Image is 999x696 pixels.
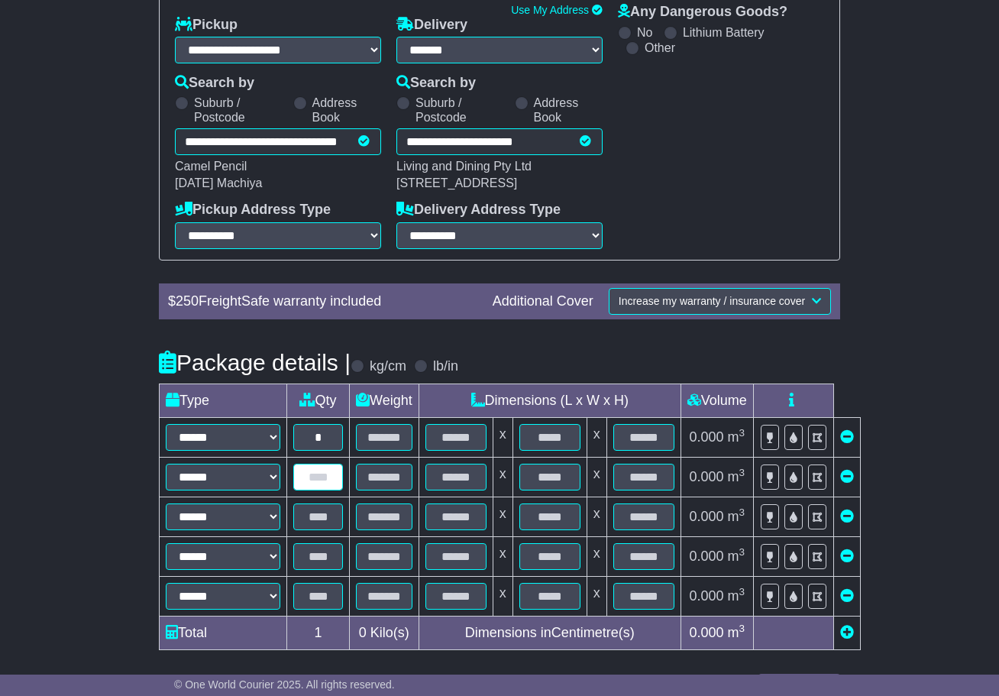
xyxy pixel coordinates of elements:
span: m [728,509,745,524]
td: x [493,497,512,536]
span: [STREET_ADDRESS] [396,176,517,189]
sup: 3 [739,586,745,597]
td: Kilo(s) [350,616,419,649]
sup: 3 [739,467,745,478]
label: Address Book [534,95,603,125]
span: 0 [359,625,367,640]
label: Address Book [312,95,381,125]
span: [DATE] Machiya [175,176,262,189]
td: Weight [350,384,419,417]
a: Remove this item [840,429,854,445]
td: Dimensions (L x W x H) [419,384,681,417]
button: Increase my warranty / insurance cover [609,288,831,315]
td: x [493,457,512,497]
td: Volume [681,384,753,417]
sup: 3 [739,427,745,439]
sup: 3 [739,623,745,634]
a: Use My Address [511,4,589,16]
label: Any Dangerous Goods? [618,4,787,21]
td: Type [160,384,287,417]
span: 0.000 [689,469,723,484]
div: Additional Cover [485,293,601,310]
sup: 3 [739,546,745,558]
td: x [587,536,606,576]
span: 0.000 [689,549,723,564]
label: Other [645,40,675,55]
td: x [493,576,512,616]
label: No [637,25,652,40]
td: x [587,497,606,536]
span: m [728,625,745,640]
span: Camel Pencil [175,160,247,173]
td: Total [160,616,287,649]
td: x [587,576,606,616]
a: Remove this item [840,588,854,604]
span: 0.000 [689,625,723,640]
td: 1 [287,616,350,649]
td: x [587,457,606,497]
td: Dimensions in Centimetre(s) [419,616,681,649]
span: m [728,549,745,564]
label: Pickup [175,17,238,34]
a: Remove this item [840,509,854,524]
label: Suburb / Postcode [194,95,286,125]
span: m [728,429,745,445]
span: © One World Courier 2025. All rights reserved. [174,678,395,691]
label: lb/in [433,358,458,375]
label: Search by [396,75,476,92]
label: Search by [175,75,254,92]
label: Lithium Battery [683,25,765,40]
a: Remove this item [840,469,854,484]
div: $ FreightSafe warranty included [160,293,485,310]
span: 0.000 [689,509,723,524]
span: Living and Dining Pty Ltd [396,160,532,173]
a: Remove this item [840,549,854,564]
span: 250 [176,293,199,309]
td: x [493,417,512,457]
label: Delivery Address Type [396,202,561,219]
span: 0.000 [689,429,723,445]
h4: Package details | [159,350,351,375]
sup: 3 [739,507,745,518]
td: x [493,536,512,576]
label: Delivery [396,17,467,34]
span: m [728,588,745,604]
td: Qty [287,384,350,417]
span: 0.000 [689,588,723,604]
span: Increase my warranty / insurance cover [619,295,805,307]
a: Add new item [840,625,854,640]
span: m [728,469,745,484]
td: x [587,417,606,457]
label: Suburb / Postcode [415,95,507,125]
label: Pickup Address Type [175,202,331,219]
label: kg/cm [370,358,406,375]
